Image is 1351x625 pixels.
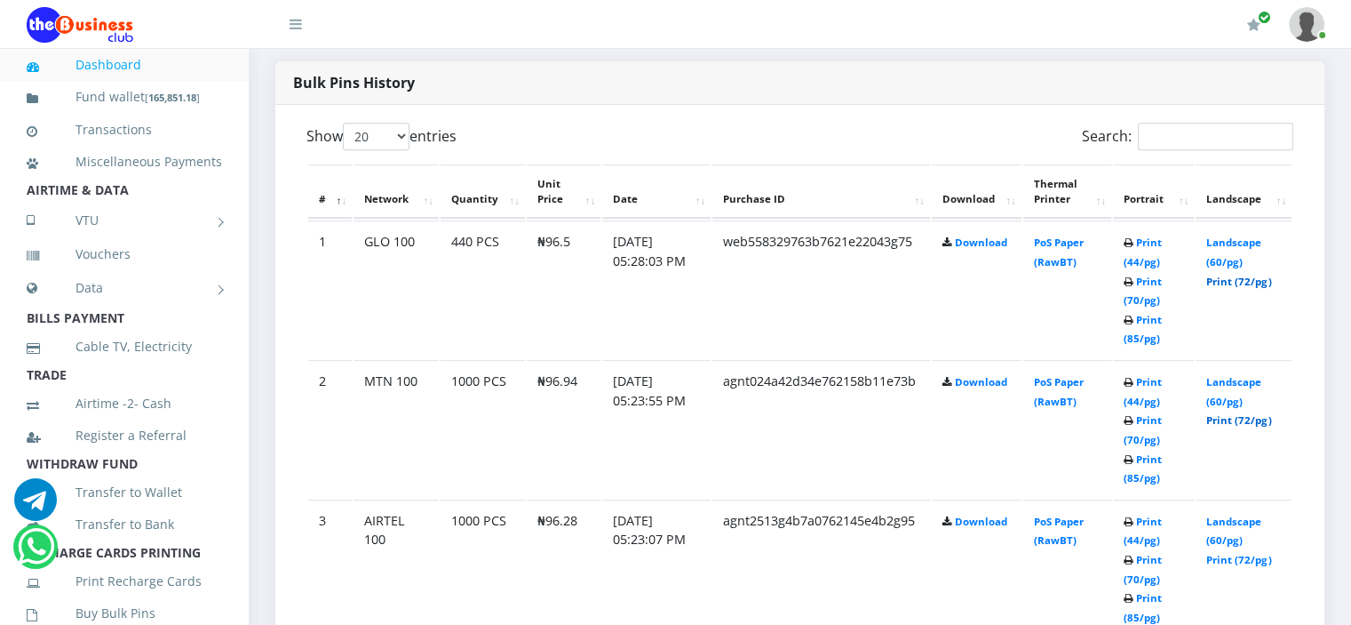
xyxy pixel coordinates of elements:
[1034,375,1084,408] a: PoS Paper (RawBT)
[27,472,222,513] a: Transfer to Wallet
[308,220,352,358] td: 1
[1206,375,1261,408] a: Landscape (60/pg)
[308,360,352,498] td: 2
[27,141,222,182] a: Miscellaneous Payments
[27,44,222,85] a: Dashboard
[1113,164,1195,220] th: Portrait: activate to sort column ascending
[1124,313,1162,346] a: Print (85/pg)
[527,164,600,220] th: Unit Price: activate to sort column ascending
[148,91,196,104] b: 165,851.18
[27,326,222,367] a: Cable TV, Electricity
[1124,413,1162,446] a: Print (70/pg)
[1034,236,1084,268] a: PoS Paper (RawBT)
[354,164,439,220] th: Network: activate to sort column ascending
[1124,236,1162,268] a: Print (44/pg)
[1206,413,1271,427] a: Print (72/pg)
[27,109,222,150] a: Transactions
[1124,515,1162,548] a: Print (44/pg)
[955,236,1007,249] a: Download
[27,383,222,424] a: Airtime -2- Cash
[306,123,457,150] label: Show entries
[1034,515,1084,548] a: PoS Paper (RawBT)
[354,360,439,498] td: MTN 100
[1082,123,1293,150] label: Search:
[1258,11,1271,24] span: Renew/Upgrade Subscription
[602,220,711,358] td: [DATE] 05:28:03 PM
[1206,553,1271,566] a: Print (72/pg)
[27,76,222,118] a: Fund wallet[165,851.18]
[441,360,525,498] td: 1000 PCS
[1206,275,1271,288] a: Print (72/pg)
[1206,236,1261,268] a: Landscape (60/pg)
[712,360,930,498] td: agnt024a42d34e762158b11e73b
[27,415,222,456] a: Register a Referral
[14,492,57,521] a: Chat for support
[1124,375,1162,408] a: Print (44/pg)
[1289,7,1324,42] img: User
[1196,164,1291,220] th: Landscape: activate to sort column ascending
[602,360,711,498] td: [DATE] 05:23:55 PM
[1023,164,1111,220] th: Thermal Printer: activate to sort column ascending
[527,220,600,358] td: ₦96.5
[955,375,1007,389] a: Download
[441,164,525,220] th: Quantity: activate to sort column ascending
[1138,123,1293,150] input: Search:
[27,198,222,243] a: VTU
[1124,453,1162,485] a: Print (85/pg)
[354,220,439,358] td: GLO 100
[1124,591,1162,624] a: Print (85/pg)
[27,561,222,602] a: Print Recharge Cards
[932,164,1021,220] th: Download: activate to sort column ascending
[27,234,222,275] a: Vouchers
[712,164,930,220] th: Purchase ID: activate to sort column ascending
[308,164,352,220] th: #: activate to sort column descending
[602,164,711,220] th: Date: activate to sort column ascending
[27,504,222,545] a: Transfer to Bank
[27,7,133,43] img: Logo
[343,123,409,150] select: Showentries
[1206,515,1261,548] a: Landscape (60/pg)
[441,220,525,358] td: 440 PCS
[27,266,222,310] a: Data
[1124,275,1162,308] a: Print (70/pg)
[527,360,600,498] td: ₦96.94
[955,515,1007,528] a: Download
[1247,18,1260,32] i: Renew/Upgrade Subscription
[145,91,200,104] small: [ ]
[1124,553,1162,586] a: Print (70/pg)
[18,539,54,568] a: Chat for support
[712,220,930,358] td: web558329763b7621e22043g75
[293,73,415,92] strong: Bulk Pins History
